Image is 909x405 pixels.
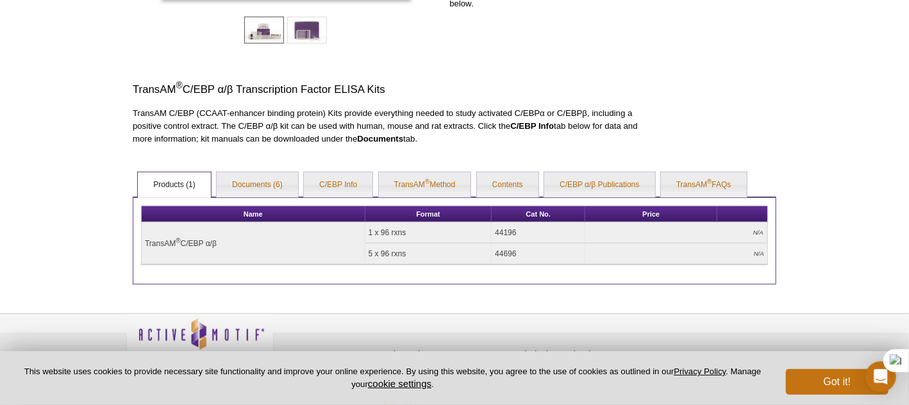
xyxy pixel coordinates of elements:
th: Cat No. [492,206,585,222]
a: Contents [477,172,538,198]
th: Price [585,206,717,222]
img: Active Motif, [126,314,274,366]
div: Open Intercom Messenger [865,361,896,392]
a: C/EBP α/β Publications [544,172,655,198]
sup: ® [176,237,180,244]
td: TransAM C/EBP α/β [142,222,365,265]
h4: Technical Downloads [511,349,633,360]
h3: TransAM C/EBP α/β Transcription Factor ELISA Kits [133,82,655,97]
a: Privacy Policy [280,347,330,367]
table: Click to Verify - This site chose Symantec SSL for secure e-commerce and confidential communicati... [639,336,735,365]
td: 5 x 96 rxns [365,244,492,265]
td: N/A [585,244,767,265]
td: N/A [585,222,767,244]
th: Name [142,206,365,222]
button: cookie settings [368,378,431,389]
a: C/EBP Info [304,172,372,198]
td: 44196 [492,222,585,244]
h4: Epigenetic News [383,349,505,360]
strong: Documents [357,134,403,144]
a: TransAM®FAQs [661,172,747,198]
td: 44696 [492,244,585,265]
a: Products (1) [138,172,210,198]
p: TransAM C/EBP (CCAAT-enhancer binding protein) Kits provide everything needed to study activated ... [133,107,655,145]
th: Format [365,206,492,222]
sup: ® [425,178,429,185]
a: TransAM®Method [379,172,471,198]
td: 1 x 96 rxns [365,222,492,244]
strong: C/EBP Info [510,121,554,131]
sup: ® [176,81,182,91]
a: Documents (6) [217,172,298,198]
a: Privacy Policy [674,367,726,376]
sup: ® [707,178,712,185]
button: Got it! [786,369,888,395]
p: This website uses cookies to provide necessary site functionality and improve your online experie... [21,366,765,390]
